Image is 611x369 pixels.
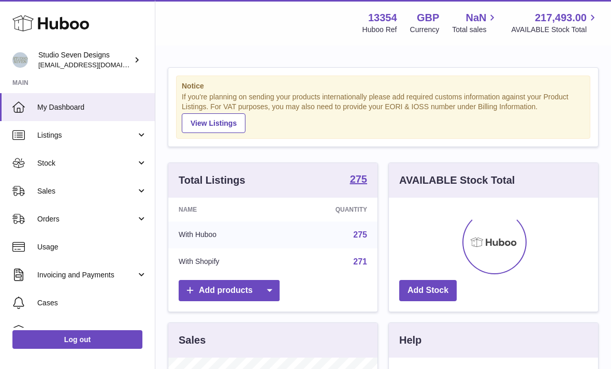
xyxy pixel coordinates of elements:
[38,50,132,70] div: Studio Seven Designs
[399,333,421,347] h3: Help
[179,333,206,347] h3: Sales
[362,25,397,35] div: Huboo Ref
[410,25,440,35] div: Currency
[168,248,281,275] td: With Shopify
[12,330,142,349] a: Log out
[179,173,245,187] h3: Total Listings
[37,326,147,336] span: Channels
[12,52,28,68] img: contact.studiosevendesigns@gmail.com
[452,25,498,35] span: Total sales
[465,11,486,25] span: NaN
[511,11,599,35] a: 217,493.00 AVAILABLE Stock Total
[182,92,585,132] div: If you're planning on sending your products internationally please add required customs informati...
[399,173,515,187] h3: AVAILABLE Stock Total
[350,174,367,186] a: 275
[37,214,136,224] span: Orders
[452,11,498,35] a: NaN Total sales
[350,174,367,184] strong: 275
[168,222,281,248] td: With Huboo
[535,11,587,25] span: 217,493.00
[417,11,439,25] strong: GBP
[37,298,147,308] span: Cases
[179,280,280,301] a: Add products
[281,198,377,222] th: Quantity
[37,186,136,196] span: Sales
[353,257,367,266] a: 271
[37,242,147,252] span: Usage
[353,230,367,239] a: 275
[37,158,136,168] span: Stock
[37,130,136,140] span: Listings
[368,11,397,25] strong: 13354
[399,280,457,301] a: Add Stock
[182,81,585,91] strong: Notice
[511,25,599,35] span: AVAILABLE Stock Total
[168,198,281,222] th: Name
[37,102,147,112] span: My Dashboard
[182,113,245,133] a: View Listings
[37,270,136,280] span: Invoicing and Payments
[38,61,152,69] span: [EMAIL_ADDRESS][DOMAIN_NAME]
